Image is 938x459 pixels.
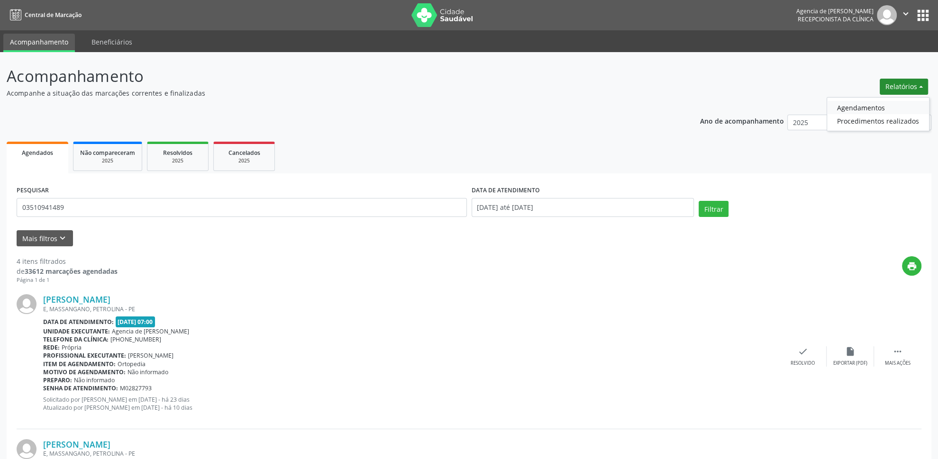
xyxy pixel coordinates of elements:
div: Resolvido [791,360,815,367]
b: Unidade executante: [43,327,110,335]
span: [PHONE_NUMBER] [110,335,161,343]
label: PESQUISAR [17,183,49,198]
ul: Relatórios [827,97,929,131]
span: Não informado [127,368,168,376]
p: Acompanhe a situação das marcações correntes e finalizadas [7,88,654,98]
span: Agencia de [PERSON_NAME] [112,327,189,335]
span: Resolvidos [163,149,192,157]
strong: 33612 marcações agendadas [25,267,118,276]
img: img [877,5,897,25]
a: Acompanhamento [3,34,75,52]
label: DATA DE ATENDIMENTO [472,183,540,198]
p: Ano de acompanhamento [700,115,784,126]
button: apps [915,7,931,24]
span: Recepcionista da clínica [798,15,874,23]
b: Senha de atendimento: [43,384,118,392]
button: print [902,256,921,276]
span: [PERSON_NAME] [128,351,173,360]
button: Relatórios [880,79,928,95]
div: Agencia de [PERSON_NAME] [796,7,874,15]
span: Central de Marcação [25,11,82,19]
a: Procedimentos realizados [827,114,929,127]
a: Agendamentos [827,101,929,114]
span: Ortopedia [118,360,146,368]
input: Nome, código do beneficiário ou CPF [17,198,467,217]
i: keyboard_arrow_down [57,233,68,243]
span: Agendados [22,149,53,157]
i:  [901,9,911,19]
b: Motivo de agendamento: [43,368,126,376]
a: Central de Marcação [7,7,82,23]
a: [PERSON_NAME] [43,439,110,450]
span: M02827793 [120,384,152,392]
div: 2025 [154,157,201,164]
button:  [897,5,915,25]
div: E, MASSANGANO, PETROLINA - PE [43,305,779,313]
i: insert_drive_file [845,346,856,357]
div: Exportar (PDF) [833,360,867,367]
span: Não compareceram [80,149,135,157]
b: Item de agendamento: [43,360,116,368]
i: print [907,261,917,271]
span: [DATE] 07:00 [116,316,155,327]
span: Própria [62,343,82,351]
div: de [17,266,118,276]
p: Acompanhamento [7,64,654,88]
b: Profissional executante: [43,351,126,360]
i: check [798,346,808,357]
span: Cancelados [228,149,260,157]
b: Preparo: [43,376,72,384]
button: Filtrar [699,201,729,217]
div: Página 1 de 1 [17,276,118,284]
img: img [17,439,36,459]
b: Telefone da clínica: [43,335,109,343]
p: Solicitado por [PERSON_NAME] em [DATE] - há 23 dias Atualizado por [PERSON_NAME] em [DATE] - há 1... [43,396,779,412]
a: [PERSON_NAME] [43,294,110,305]
div: 2025 [80,157,135,164]
span: Não informado [74,376,115,384]
img: img [17,294,36,314]
button: Mais filtroskeyboard_arrow_down [17,230,73,247]
div: 2025 [220,157,268,164]
a: Beneficiários [85,34,139,50]
b: Data de atendimento: [43,318,114,326]
input: Selecione um intervalo [472,198,694,217]
b: Rede: [43,343,60,351]
i:  [892,346,903,357]
div: Mais ações [885,360,911,367]
div: 4 itens filtrados [17,256,118,266]
div: E, MASSANGANO, PETROLINA - PE [43,450,779,458]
